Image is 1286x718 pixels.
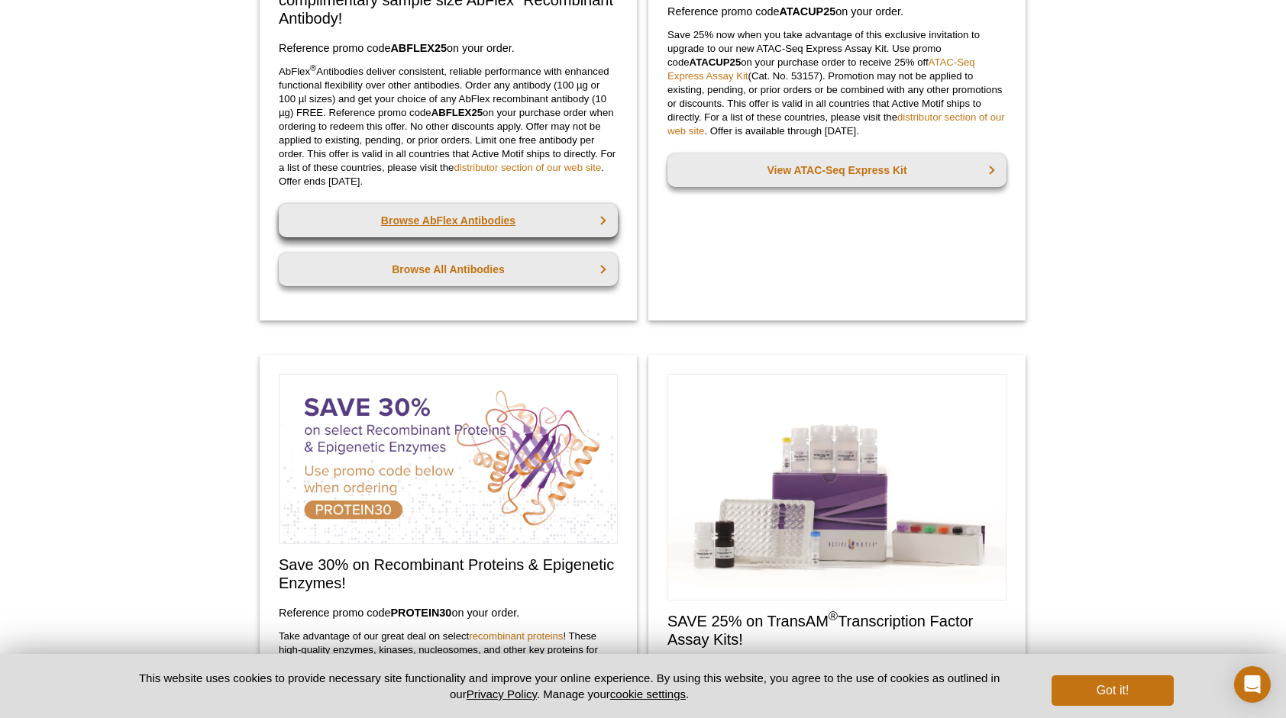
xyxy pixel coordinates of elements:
[279,204,618,237] a: Browse AbFlex Antibodies
[454,162,601,173] a: distributor section of our web site
[279,555,618,592] h2: Save 30% on Recombinant Proteins & Epigenetic Enzymes!
[829,609,838,623] sup: ®
[1052,675,1174,706] button: Got it!
[667,612,1007,649] h2: SAVE 25% on TransAM Transcription Factor Assay Kits!
[310,63,316,72] sup: ®
[690,56,742,68] strong: ATACUP25
[667,111,1005,137] a: distributor section of our web site
[779,5,835,18] strong: ATACUP25
[610,687,686,700] button: cookie settings
[112,670,1026,702] p: This website uses cookies to provide necessary site functionality and improve your online experie...
[431,107,483,118] strong: ABFLEX25
[390,42,447,54] strong: ABFLEX25
[279,253,618,286] a: Browse All Antibodies
[279,604,618,622] h3: Reference promo code on your order.
[1234,666,1271,703] div: Open Intercom Messenger
[279,374,618,544] img: Save on Recombinant Proteins and Enzymes
[667,374,1007,600] img: Save on TransAM
[279,65,618,188] p: AbFlex Antibodies deliver consistent, reliable performance with enhanced functional flexibility o...
[469,630,563,642] a: recombinant proteins
[667,28,1007,138] p: Save 25% now when you take advantage of this exclusive invitation to upgrade to our new ATAC-Seq ...
[467,687,537,700] a: Privacy Policy
[667,2,1007,21] h3: Reference promo code on your order.
[279,39,618,57] h3: Reference promo code on your order.
[667,153,1007,187] a: View ATAC-Seq Express Kit
[390,607,451,619] strong: PROTEIN30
